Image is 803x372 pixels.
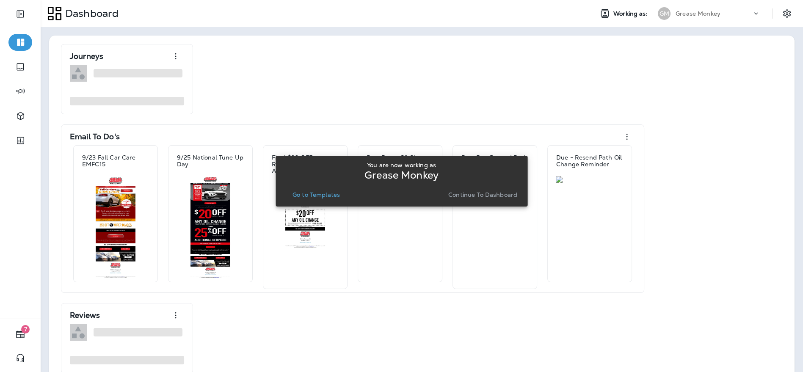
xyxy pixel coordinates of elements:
[70,52,103,61] p: Journeys
[272,154,339,174] p: Final $20 OFF Reminder Email - Almost Due OEM
[448,191,517,198] p: Continue to Dashboard
[364,172,439,179] p: Grease Monkey
[293,191,340,198] p: Go to Templates
[82,176,149,278] img: cdfb16d7-036c-4fb8-a279-732634d98248.jpg
[177,154,244,168] p: 9/25 National Tune Up Day
[556,176,624,183] img: 5d7300be-4160-45b1-bfb4-ac1c53e1a373.jpg
[271,183,339,248] img: 78c9cb04-e932-4556-9544-4467245a0c1e.jpg
[367,162,436,168] p: You are now working as
[613,10,649,17] span: Working as:
[62,7,119,20] p: Dashboard
[21,325,30,333] span: 7
[82,154,149,168] p: 9/23 Fall Car Care EMFC15
[70,132,120,141] p: Email To Do's
[70,311,100,320] p: Reviews
[556,154,623,168] p: Due - Resend Path Oil Change Reminder
[676,10,720,17] p: Grease Monkey
[8,6,32,22] button: Expand Sidebar
[177,176,244,278] img: 96f47d1a-efd1-4923-862d-8162407d94c8.jpg
[289,189,343,201] button: Go to Templates
[445,189,521,201] button: Continue to Dashboard
[8,326,32,343] button: 7
[658,7,671,20] div: GM
[779,6,795,21] button: Settings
